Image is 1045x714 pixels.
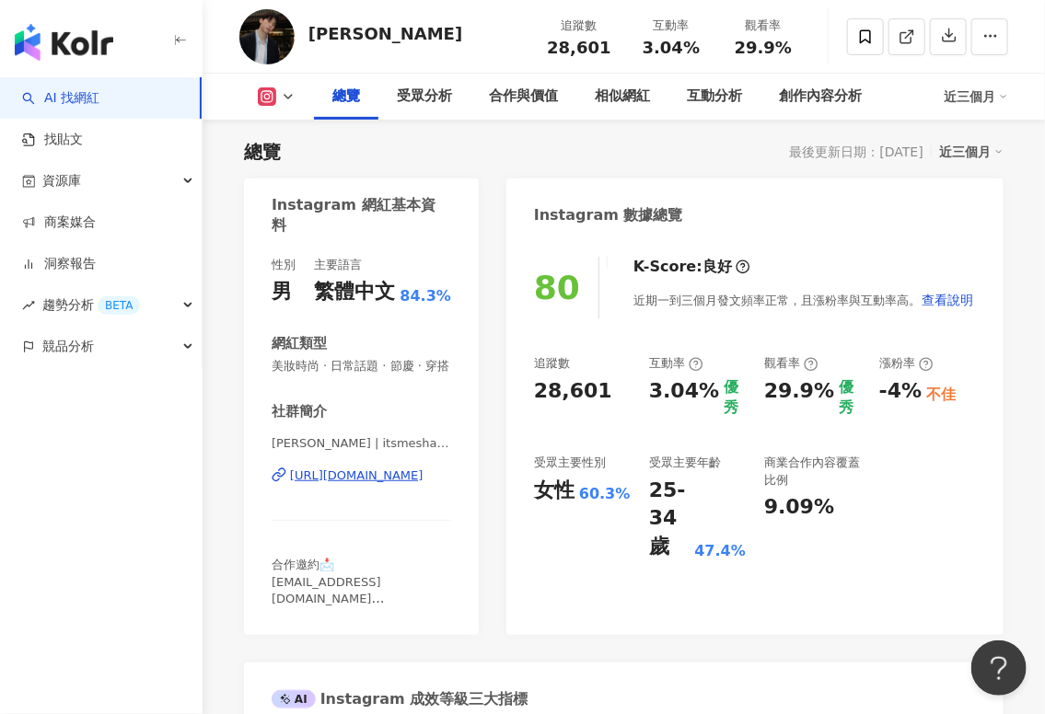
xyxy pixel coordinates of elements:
[22,299,35,312] span: rise
[764,493,834,522] div: 9.09%
[272,402,327,421] div: 社群簡介
[22,213,96,232] a: 商案媒合
[643,39,700,57] span: 3.04%
[649,355,703,372] div: 互動率
[98,296,140,315] div: BETA
[42,284,140,326] span: 趨勢分析
[839,377,861,419] div: 優秀
[272,358,451,374] span: 美妝時尚 · 日常話題 · 節慶 · 穿搭
[22,89,99,108] a: searchAI 找網紅
[534,455,606,471] div: 受眾主要性別
[944,82,1008,111] div: 近三個月
[579,484,631,504] div: 60.3%
[926,385,956,405] div: 不佳
[272,558,406,639] span: 合作邀約📩 [EMAIL_ADDRESS][DOMAIN_NAME] My Work / @shanemakeupdream
[921,282,974,318] button: 查看說明
[534,269,580,306] div: 80
[489,86,558,108] div: 合作與價值
[694,541,746,561] div: 47.4%
[922,293,973,307] span: 查看說明
[764,355,819,372] div: 觀看率
[314,257,362,273] div: 主要語言
[314,278,395,306] div: 繁體中文
[728,17,798,35] div: 觀看率
[939,140,1004,164] div: 近三個月
[649,455,721,471] div: 受眾主要年齡
[534,477,575,505] div: 女性
[595,86,650,108] div: 相似網紅
[42,160,81,202] span: 資源庫
[22,255,96,273] a: 洞察報告
[790,144,923,159] div: 最後更新日期：[DATE]
[272,690,316,708] div: AI
[649,377,719,419] div: 3.04%
[779,86,862,108] div: 創作內容分析
[649,477,690,561] div: 25-34 歲
[332,86,360,108] div: 總覽
[534,355,570,372] div: 追蹤數
[15,24,113,61] img: logo
[42,326,94,367] span: 競品分析
[879,355,934,372] div: 漲粉率
[272,435,451,452] span: [PERSON_NAME] | itsmeshanelow
[633,257,750,277] div: K-Score :
[397,86,452,108] div: 受眾分析
[22,131,83,149] a: 找貼文
[239,9,295,64] img: KOL Avatar
[272,257,296,273] div: 性別
[272,689,528,709] div: Instagram 成效等級三大指標
[636,17,706,35] div: 互動率
[544,17,614,35] div: 追蹤數
[400,286,451,306] span: 84.3%
[724,377,746,419] div: 優秀
[534,377,612,406] div: 28,601
[290,467,424,484] div: [URL][DOMAIN_NAME]
[764,377,834,419] div: 29.9%
[547,38,610,57] span: 28,601
[764,455,861,488] div: 商業合作內容覆蓋比例
[971,640,1027,696] iframe: Help Scout Beacon - Open
[633,282,974,318] div: 近期一到三個月發文頻率正常，且漲粉率與互動率高。
[687,86,742,108] div: 互動分析
[702,257,732,277] div: 良好
[272,278,292,306] div: 男
[272,195,442,236] div: Instagram 網紅基本資料
[308,22,462,45] div: [PERSON_NAME]
[244,139,281,165] div: 總覽
[735,39,792,57] span: 29.9%
[534,205,683,225] div: Instagram 數據總覽
[879,377,922,406] div: -4%
[272,467,451,484] a: [URL][DOMAIN_NAME]
[272,334,327,353] div: 網紅類型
